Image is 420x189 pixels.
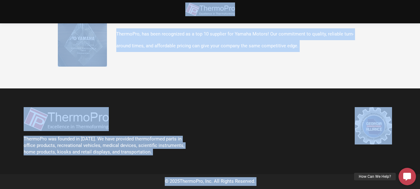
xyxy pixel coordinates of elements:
[24,136,192,155] p: ThermoPro was founded in [DATE]. We have provided thermoformed parts in office products, recreati...
[17,177,403,186] div: © 2025 , Inc. All Rights Reserved.
[399,168,416,185] a: How Can We Help?
[116,28,362,52] p: ThermoPro, has been recognized as a top 10 supplier for Yamaha Motors! Our commitment to quality,...
[354,173,396,180] div: How Can We Help?
[24,107,109,131] img: thermopro-logo-non-iso
[180,178,203,184] span: ThermoPro
[185,2,235,17] img: thermopro-logo-non-iso
[355,107,392,144] img: georgia-manufacturing-alliance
